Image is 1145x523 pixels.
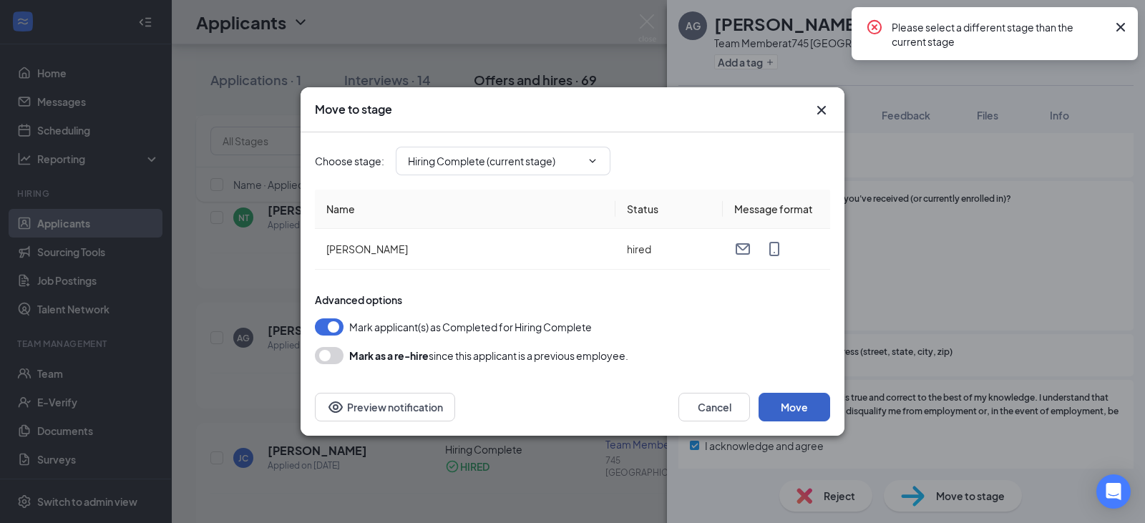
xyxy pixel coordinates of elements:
[678,393,750,421] button: Cancel
[315,102,392,117] h3: Move to stage
[766,240,783,258] svg: MobileSms
[892,19,1106,49] div: Please select a different stage than the current stage
[734,240,751,258] svg: Email
[615,229,723,270] td: hired
[315,393,455,421] button: Preview notificationEye
[813,102,830,119] svg: Cross
[349,349,429,362] b: Mark as a re-hire
[866,19,883,36] svg: CrossCircle
[349,318,592,336] span: Mark applicant(s) as Completed for Hiring Complete
[723,190,830,229] th: Message format
[349,347,628,364] div: since this applicant is a previous employee.
[587,155,598,167] svg: ChevronDown
[315,293,830,307] div: Advanced options
[327,399,344,416] svg: Eye
[813,102,830,119] button: Close
[615,190,723,229] th: Status
[1112,19,1129,36] svg: Cross
[759,393,830,421] button: Move
[315,190,615,229] th: Name
[1096,474,1131,509] div: Open Intercom Messenger
[326,243,408,255] span: [PERSON_NAME]
[315,153,384,169] span: Choose stage :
